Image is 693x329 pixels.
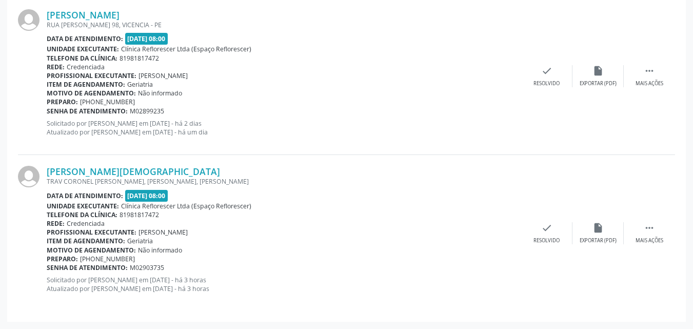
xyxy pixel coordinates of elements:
span: [PHONE_NUMBER] [80,255,135,263]
span: Geriatria [127,80,153,89]
span: M02903735 [130,263,164,272]
span: [PERSON_NAME] [138,71,188,80]
div: Resolvido [533,80,560,87]
span: Não informado [138,89,182,98]
p: Solicitado por [PERSON_NAME] em [DATE] - há 2 dias Atualizado por [PERSON_NAME] em [DATE] - há um... [47,119,521,137]
a: [PERSON_NAME][DEMOGRAPHIC_DATA] [47,166,220,177]
span: Credenciada [67,219,105,228]
div: RUA [PERSON_NAME] 98, VICENCIA - PE [47,21,521,29]
span: Credenciada [67,63,105,71]
div: Mais ações [636,80,663,87]
b: Preparo: [47,255,78,263]
b: Item de agendamento: [47,237,125,245]
span: Não informado [138,246,182,255]
div: TRAV CORONEL [PERSON_NAME], [PERSON_NAME], [PERSON_NAME] [47,177,521,186]
i:  [644,65,655,76]
i: insert_drive_file [592,65,604,76]
b: Telefone da clínica: [47,210,117,219]
img: img [18,166,39,187]
b: Motivo de agendamento: [47,89,136,98]
span: 81981817472 [120,54,159,63]
i:  [644,222,655,234]
span: [DATE] 08:00 [125,190,168,202]
b: Unidade executante: [47,45,119,53]
b: Data de atendimento: [47,34,123,43]
span: [DATE] 08:00 [125,33,168,45]
span: Clínica Reflorescer Ltda (Espaço Reflorescer) [121,202,251,210]
b: Rede: [47,219,65,228]
b: Profissional executante: [47,71,136,80]
span: Geriatria [127,237,153,245]
a: [PERSON_NAME] [47,9,120,21]
div: Exportar (PDF) [580,80,617,87]
div: Mais ações [636,237,663,244]
b: Telefone da clínica: [47,54,117,63]
div: Resolvido [533,237,560,244]
span: [PERSON_NAME] [138,228,188,237]
span: Clínica Reflorescer Ltda (Espaço Reflorescer) [121,45,251,53]
img: img [18,9,39,31]
b: Data de atendimento: [47,191,123,200]
b: Profissional executante: [47,228,136,237]
span: M02899235 [130,107,164,115]
span: 81981817472 [120,210,159,219]
i: check [541,222,552,234]
div: Exportar (PDF) [580,237,617,244]
span: [PHONE_NUMBER] [80,98,135,106]
b: Item de agendamento: [47,80,125,89]
b: Senha de atendimento: [47,263,128,272]
b: Rede: [47,63,65,71]
i: check [541,65,552,76]
b: Unidade executante: [47,202,119,210]
b: Preparo: [47,98,78,106]
b: Motivo de agendamento: [47,246,136,255]
i: insert_drive_file [592,222,604,234]
p: Solicitado por [PERSON_NAME] em [DATE] - há 3 horas Atualizado por [PERSON_NAME] em [DATE] - há 3... [47,276,521,293]
b: Senha de atendimento: [47,107,128,115]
